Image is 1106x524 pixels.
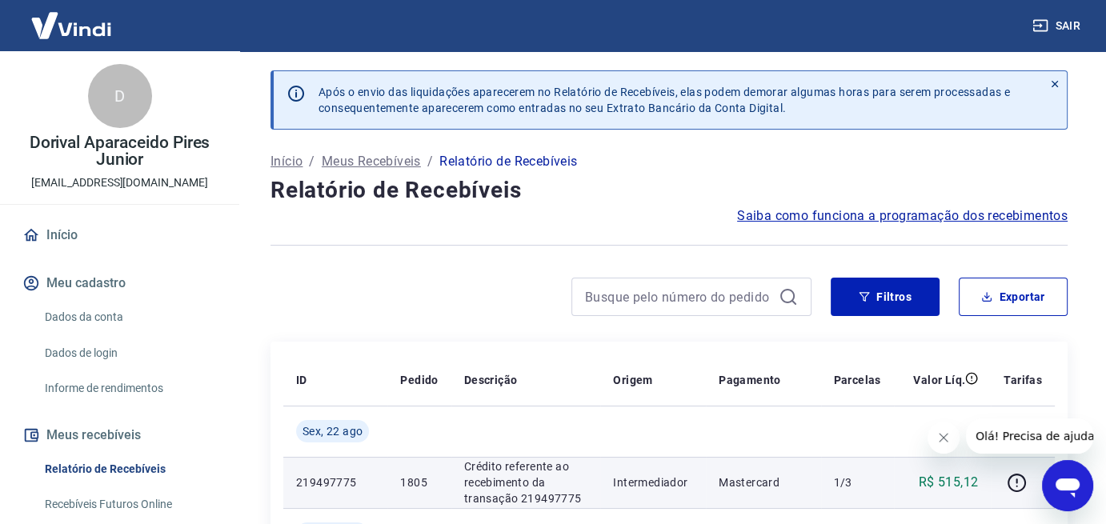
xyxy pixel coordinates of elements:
[31,174,208,191] p: [EMAIL_ADDRESS][DOMAIN_NAME]
[38,372,220,405] a: Informe de rendimentos
[19,266,220,301] button: Meu cadastro
[613,372,652,388] p: Origem
[19,218,220,253] a: Início
[613,474,693,490] p: Intermediador
[719,474,807,490] p: Mastercard
[928,422,960,454] iframe: Fechar mensagem
[296,474,375,490] p: 219497775
[464,458,588,506] p: Crédito referente ao recebimento da transação 219497775
[919,473,979,492] p: R$ 515,12
[1029,11,1087,41] button: Sair
[1042,460,1093,511] iframe: Botão para abrir a janela de mensagens
[19,418,220,453] button: Meus recebíveis
[834,372,881,388] p: Parcelas
[585,285,772,309] input: Busque pelo número do pedido
[309,152,315,171] p: /
[831,278,940,316] button: Filtros
[88,64,152,128] div: D
[427,152,433,171] p: /
[13,134,226,168] p: Dorival Aparaceido Pires Junior
[270,174,1068,206] h4: Relatório de Recebíveis
[296,372,307,388] p: ID
[400,372,438,388] p: Pedido
[270,152,303,171] a: Início
[19,1,123,50] img: Vindi
[38,337,220,370] a: Dados de login
[913,372,965,388] p: Valor Líq.
[10,11,134,24] span: Olá! Precisa de ajuda?
[737,206,1068,226] a: Saiba como funciona a programação dos recebimentos
[959,278,1068,316] button: Exportar
[1004,372,1042,388] p: Tarifas
[303,423,363,439] span: Sex, 22 ago
[966,418,1093,454] iframe: Mensagem da empresa
[719,372,781,388] p: Pagamento
[319,84,1010,116] p: Após o envio das liquidações aparecerem no Relatório de Recebíveis, elas podem demorar algumas ho...
[322,152,421,171] a: Meus Recebíveis
[834,474,881,490] p: 1/3
[38,301,220,334] a: Dados da conta
[400,474,438,490] p: 1805
[38,453,220,486] a: Relatório de Recebíveis
[464,372,518,388] p: Descrição
[38,488,220,521] a: Recebíveis Futuros Online
[439,152,577,171] p: Relatório de Recebíveis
